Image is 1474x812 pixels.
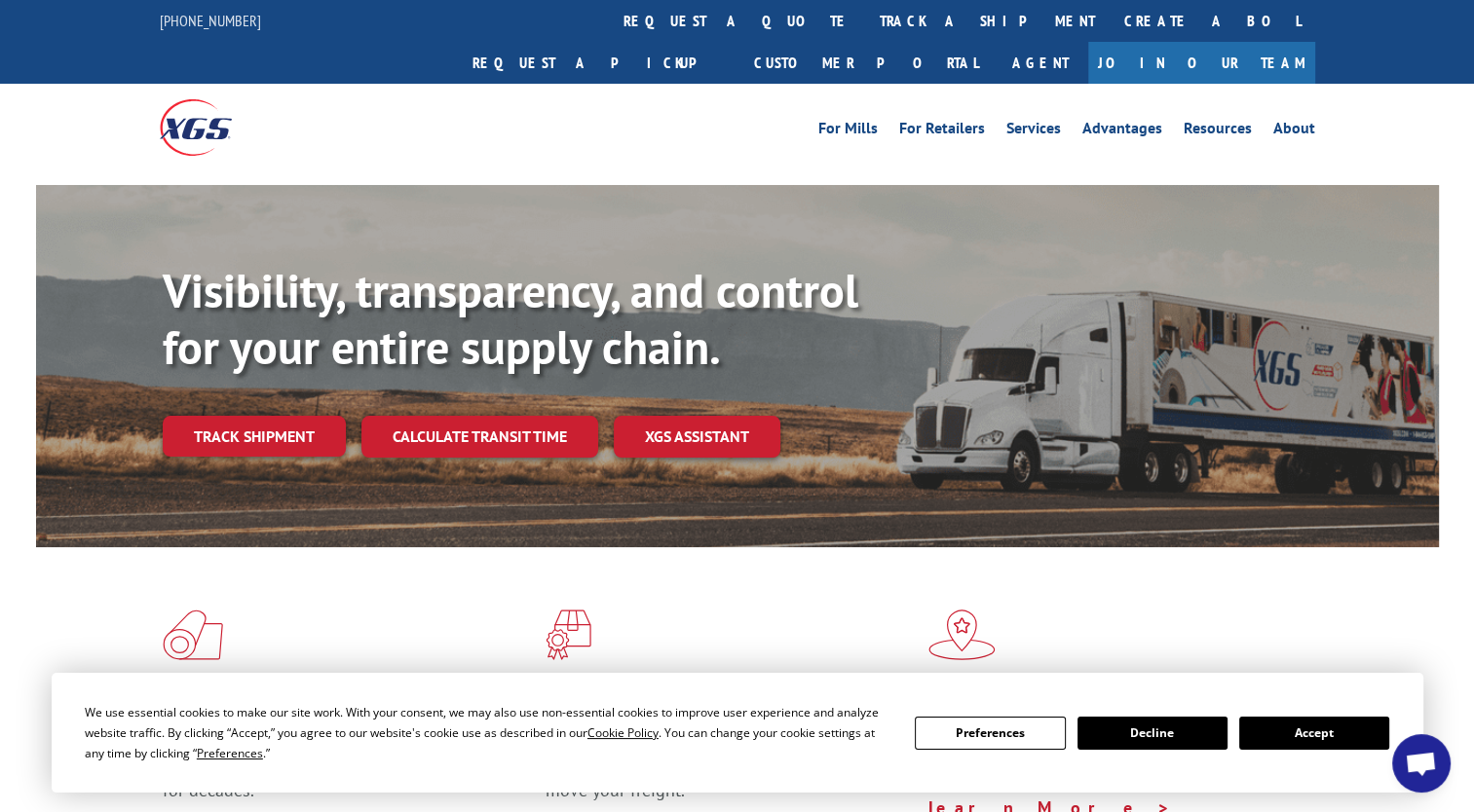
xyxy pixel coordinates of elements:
[739,42,993,84] a: Customer Portal
[915,717,1065,750] button: Preferences
[163,416,346,457] a: Track shipment
[458,42,739,84] a: Request a pickup
[928,609,996,660] img: xgs-icon-flagship-distribution-model-red
[818,121,878,142] a: For Mills
[85,702,891,763] div: We use essential cookies to make our site work. With your consent, we may also use non-essential ...
[197,745,263,761] span: Preferences
[361,416,598,458] a: Calculate transit time
[587,724,659,741] span: Cookie Policy
[1184,121,1252,142] a: Resources
[1273,121,1315,142] a: About
[1088,42,1315,84] a: Join Our Team
[899,121,985,142] a: For Retailers
[1082,121,1162,142] a: Advantages
[163,609,223,660] img: xgs-icon-total-supply-chain-intelligence-red
[160,11,261,30] a: [PHONE_NUMBER]
[163,260,858,377] b: Visibility, transparency, and control for your entire supply chain.
[163,732,530,801] span: As an industry carrier of choice, XGS has brought innovation and dedication to flooring logistics...
[1077,717,1228,750] button: Decline
[546,609,591,660] img: xgs-icon-focused-on-flooring-red
[52,673,1423,793] div: Cookie Consent Prompt
[1239,717,1389,750] button: Accept
[993,42,1088,84] a: Agent
[614,416,780,458] a: XGS ASSISTANT
[1006,121,1061,142] a: Services
[1392,734,1451,793] a: Open chat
